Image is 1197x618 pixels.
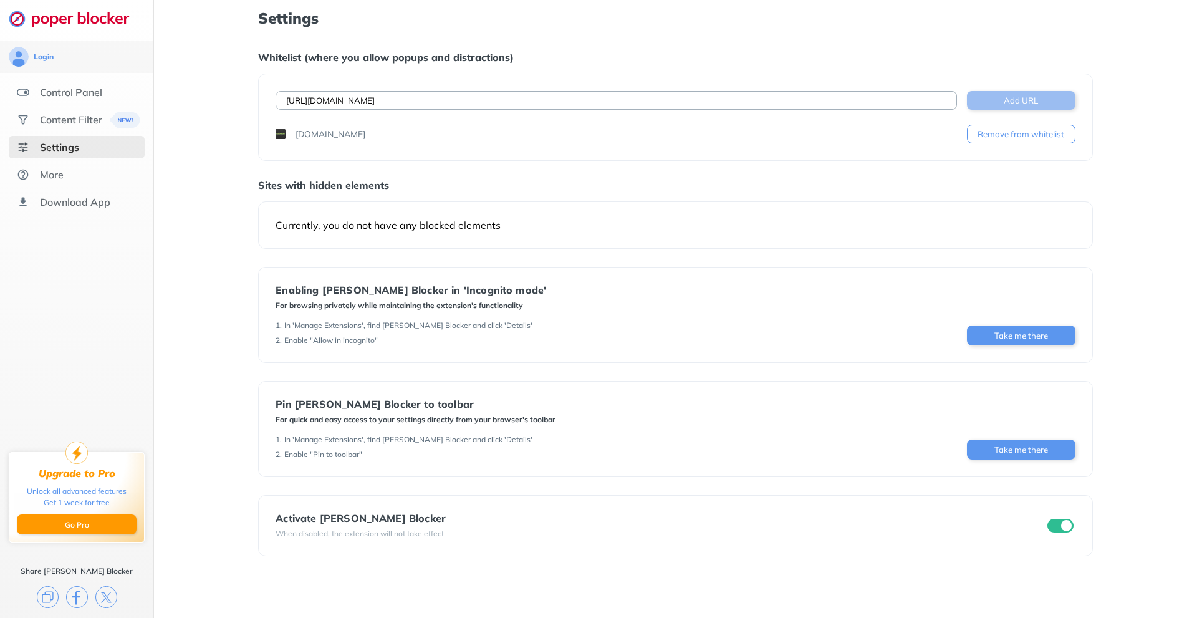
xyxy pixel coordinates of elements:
div: Upgrade to Pro [39,468,115,480]
div: Share [PERSON_NAME] Blocker [21,566,133,576]
div: For quick and easy access to your settings directly from your browser's toolbar [276,415,555,425]
img: features.svg [17,86,29,99]
button: Take me there [967,326,1075,345]
div: In 'Manage Extensions', find [PERSON_NAME] Blocker and click 'Details' [284,435,532,445]
button: Take me there [967,440,1075,460]
div: 2 . [276,450,282,460]
img: menuBanner.svg [106,112,137,128]
div: Sites with hidden elements [258,179,1092,191]
input: Example: twitter.com [276,91,956,110]
img: logo-webpage.svg [9,10,143,27]
div: Enable "Allow in incognito" [284,336,378,345]
img: copy.svg [37,586,59,608]
div: [DOMAIN_NAME] [296,128,365,140]
div: In 'Manage Extensions', find [PERSON_NAME] Blocker and click 'Details' [284,321,532,331]
div: Enable "Pin to toolbar" [284,450,362,460]
div: Control Panel [40,86,102,99]
div: Currently, you do not have any blocked elements [276,219,1075,231]
div: 1 . [276,435,282,445]
div: Settings [40,141,79,153]
div: Download App [40,196,110,208]
div: More [40,168,64,181]
button: Remove from whitelist [967,125,1075,143]
button: Add URL [967,91,1075,110]
img: favicons [276,129,286,139]
div: For browsing privately while maintaining the extension's functionality [276,301,546,311]
h1: Settings [258,10,1092,26]
img: social.svg [17,113,29,126]
div: 1 . [276,321,282,331]
div: Activate [PERSON_NAME] Blocker [276,513,446,524]
img: avatar.svg [9,47,29,67]
div: Get 1 week for free [44,497,110,508]
img: x.svg [95,586,117,608]
div: Content Filter [40,113,102,126]
img: upgrade-to-pro.svg [65,442,88,464]
img: facebook.svg [66,586,88,608]
div: Pin [PERSON_NAME] Blocker to toolbar [276,398,555,410]
div: Enabling [PERSON_NAME] Blocker in 'Incognito mode' [276,284,546,296]
img: settings-selected.svg [17,141,29,153]
div: Whitelist (where you allow popups and distractions) [258,51,1092,64]
img: about.svg [17,168,29,181]
img: download-app.svg [17,196,29,208]
div: 2 . [276,336,282,345]
div: When disabled, the extension will not take effect [276,529,446,539]
button: Go Pro [17,514,137,534]
div: Unlock all advanced features [27,486,127,497]
div: Login [34,52,54,62]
